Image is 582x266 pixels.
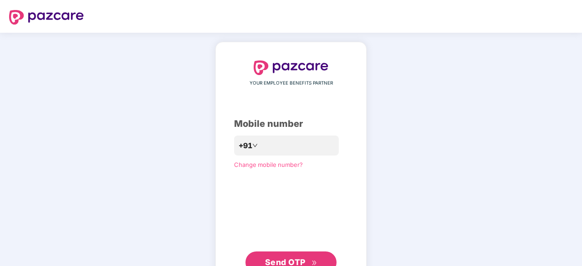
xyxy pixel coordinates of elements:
a: Change mobile number? [234,161,303,168]
img: logo [9,10,84,25]
span: down [252,143,258,148]
span: YOUR EMPLOYEE BENEFITS PARTNER [250,80,333,87]
div: Mobile number [234,117,348,131]
img: logo [254,60,328,75]
span: +91 [239,140,252,151]
span: double-right [311,260,317,266]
